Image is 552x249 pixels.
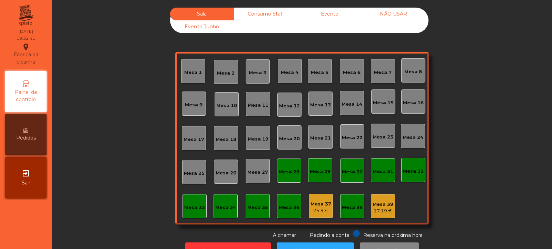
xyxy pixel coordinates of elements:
[342,101,362,108] div: Mesa 14
[22,179,30,186] span: Sair
[279,103,300,109] div: Mesa 12
[184,204,205,211] div: Mesa 33
[249,69,266,76] div: Mesa 3
[403,134,423,141] div: Mesa 24
[404,68,422,75] div: Mesa 8
[279,135,300,142] div: Mesa 20
[311,69,328,76] div: Mesa 5
[342,169,363,175] div: Mesa 30
[16,134,36,142] span: Pedidos
[215,204,236,211] div: Mesa 34
[373,134,393,141] div: Mesa 23
[170,8,234,20] div: Sala
[248,102,268,109] div: Mesa 11
[247,169,268,176] div: Mesa 27
[310,201,331,208] div: Mesa 37
[17,3,34,28] img: qpiato
[19,28,33,35] div: [DATE]
[184,170,205,177] div: Mesa 25
[216,102,237,109] div: Mesa 10
[279,169,299,175] div: Mesa 28
[403,168,424,175] div: Mesa 32
[170,20,234,33] div: Evento Junho
[247,204,268,211] div: Mesa 35
[22,43,30,51] i: location_on
[373,208,393,214] div: 17.19 €
[248,136,268,143] div: Mesa 19
[310,102,331,108] div: Mesa 13
[184,69,202,76] div: Mesa 1
[216,136,236,143] div: Mesa 18
[363,232,423,238] span: Reserva na próxima hora
[373,99,394,106] div: Mesa 15
[310,232,349,238] span: Pedindo a conta
[216,170,236,176] div: Mesa 26
[403,99,424,106] div: Mesa 16
[22,169,30,178] i: exit_to_app
[310,168,331,175] div: Mesa 29
[279,204,299,211] div: Mesa 36
[273,232,296,238] span: A chamar
[6,43,46,66] div: Fabrica da picanha
[298,8,362,20] div: Evento
[373,201,393,208] div: Mesa 39
[342,204,363,211] div: Mesa 38
[217,70,235,77] div: Mesa 2
[17,35,35,41] div: 19:32:41
[7,89,45,103] span: Painel de controlo
[342,134,363,141] div: Mesa 22
[185,102,203,108] div: Mesa 9
[362,8,425,20] div: NÃO USAR
[184,136,204,143] div: Mesa 17
[373,168,393,175] div: Mesa 31
[343,69,361,76] div: Mesa 6
[234,8,298,20] div: Consumo Staff
[310,207,331,214] div: 25.9 €
[374,69,392,76] div: Mesa 7
[310,135,331,142] div: Mesa 21
[281,69,298,76] div: Mesa 4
